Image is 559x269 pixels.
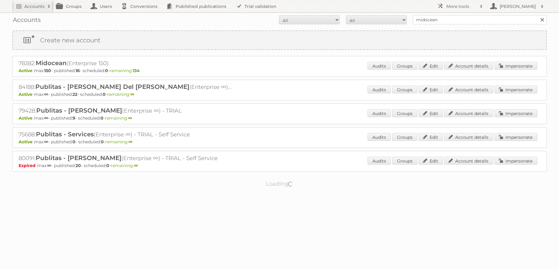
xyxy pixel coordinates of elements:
[110,68,140,73] span: remaining:
[19,163,37,168] span: Expired
[105,68,108,73] strong: 0
[498,3,538,9] h2: [PERSON_NAME]
[130,92,134,97] strong: ∞
[44,92,48,97] strong: ∞
[19,131,232,138] h2: 75688: (Enterprise ∞) - TRIAL - Self Service
[419,86,443,93] a: Edit
[19,68,540,73] p: max: - published: - scheduled: -
[76,68,80,73] strong: 16
[494,62,537,70] a: Impersonate
[19,163,540,168] p: max: - published: - scheduled: -
[367,109,391,117] a: Audits
[72,115,75,121] strong: 9
[444,133,493,141] a: Account details
[494,86,537,93] a: Impersonate
[392,62,417,70] a: Groups
[419,133,443,141] a: Edit
[444,86,493,93] a: Account details
[72,139,76,145] strong: 0
[367,62,391,70] a: Audits
[19,83,232,91] h2: 84188: (Enterprise ∞) - TRIAL - Self Service
[36,107,122,114] span: Publitas - [PERSON_NAME]
[134,163,138,168] strong: ∞
[47,163,51,168] strong: ∞
[24,3,44,9] h2: Accounts
[392,133,417,141] a: Groups
[128,139,132,145] strong: ∞
[44,139,48,145] strong: ∞
[103,92,106,97] strong: 0
[19,107,232,115] h2: 79428: (Enterprise ∞) - TRIAL
[419,157,443,165] a: Edit
[72,92,77,97] strong: 22
[13,31,546,49] a: Create new account
[105,139,132,145] span: remaining:
[128,115,132,121] strong: ∞
[19,68,34,73] span: Active
[19,115,34,121] span: Active
[367,86,391,93] a: Audits
[44,68,51,73] strong: 150
[36,131,94,138] span: Publitas - Services
[444,62,493,70] a: Account details
[392,157,417,165] a: Groups
[367,157,391,165] a: Audits
[100,115,104,121] strong: 0
[106,163,109,168] strong: 0
[444,109,493,117] a: Account details
[392,109,417,117] a: Groups
[19,154,232,162] h2: 80091: (Enterprise ∞) - TRIAL - Self Service
[247,178,313,190] p: Loading
[494,133,537,141] a: Impersonate
[19,59,232,67] h2: 78382: (Enterprise 150)
[105,115,132,121] span: remaining:
[419,109,443,117] a: Edit
[19,92,540,97] p: max: - published: - scheduled: -
[36,154,121,162] span: Publitas - [PERSON_NAME]
[444,157,493,165] a: Account details
[76,163,81,168] strong: 20
[35,83,189,90] span: Publitas - [PERSON_NAME] Del [PERSON_NAME]
[111,163,138,168] span: remaining:
[44,115,48,121] strong: ∞
[419,62,443,70] a: Edit
[367,133,391,141] a: Audits
[19,139,540,145] p: max: - published: - scheduled: -
[133,68,140,73] strong: 134
[19,115,540,121] p: max: - published: - scheduled: -
[19,139,34,145] span: Active
[101,139,104,145] strong: 0
[494,157,537,165] a: Impersonate
[36,59,67,67] span: Midocean
[494,109,537,117] a: Impersonate
[19,92,34,97] span: Active
[392,86,417,93] a: Groups
[446,3,477,9] h2: More tools
[107,92,134,97] span: remaining:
